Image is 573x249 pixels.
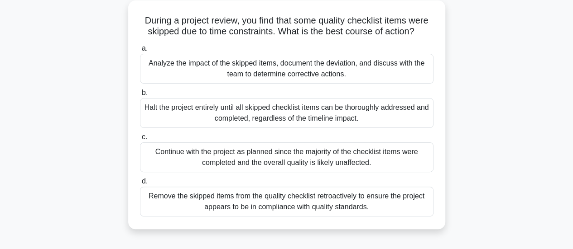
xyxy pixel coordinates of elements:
span: d. [142,177,148,185]
h5: During a project review, you find that some quality checklist items were skipped due to time cons... [139,15,434,38]
div: Remove the skipped items from the quality checklist retroactively to ensure the project appears t... [140,187,433,216]
div: Analyze the impact of the skipped items, document the deviation, and discuss with the team to det... [140,54,433,84]
span: b. [142,89,148,96]
div: Halt the project entirely until all skipped checklist items can be thoroughly addressed and compl... [140,98,433,128]
span: c. [142,133,147,141]
div: Continue with the project as planned since the majority of the checklist items were completed and... [140,142,433,172]
span: a. [142,44,148,52]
